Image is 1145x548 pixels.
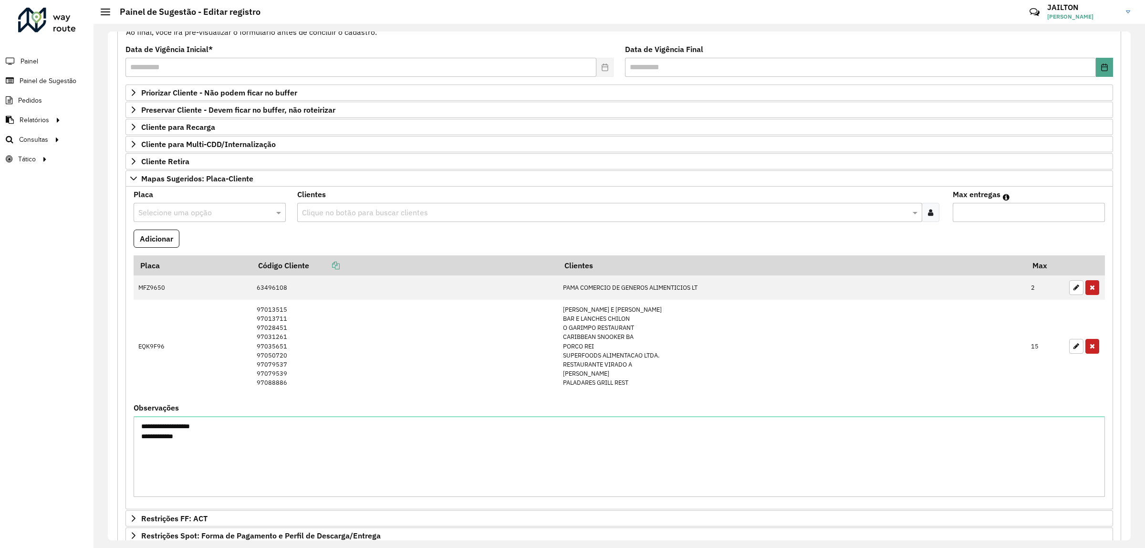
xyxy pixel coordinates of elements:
[141,532,381,539] span: Restrições Spot: Forma de Pagamento e Perfil de Descarga/Entrega
[1096,58,1113,77] button: Choose Date
[141,515,208,522] span: Restrições FF: ACT
[125,119,1113,135] a: Cliente para Recarga
[252,255,558,275] th: Código Cliente
[141,106,335,114] span: Preservar Cliente - Devem ficar no buffer, não roteirizar
[125,527,1113,544] a: Restrições Spot: Forma de Pagamento e Perfil de Descarga/Entrega
[125,153,1113,169] a: Cliente Retira
[134,189,153,200] label: Placa
[20,76,76,86] span: Painel de Sugestão
[141,175,253,182] span: Mapas Sugeridos: Placa-Cliente
[21,56,38,66] span: Painel
[18,95,42,105] span: Pedidos
[125,170,1113,187] a: Mapas Sugeridos: Placa-Cliente
[134,255,252,275] th: Placa
[625,43,703,55] label: Data de Vigência Final
[252,275,558,300] td: 63496108
[134,230,179,248] button: Adicionar
[1026,255,1064,275] th: Max
[1047,12,1119,21] span: [PERSON_NAME]
[141,89,297,96] span: Priorizar Cliente - Não podem ficar no buffer
[1026,300,1064,392] td: 15
[125,136,1113,152] a: Cliente para Multi-CDD/Internalização
[141,140,276,148] span: Cliente para Multi-CDD/Internalização
[309,261,340,270] a: Copiar
[125,510,1113,527] a: Restrições FF: ACT
[18,154,36,164] span: Tático
[297,189,326,200] label: Clientes
[558,275,1026,300] td: PAMA COMERCIO DE GENEROS ALIMENTICIOS LT
[125,187,1113,509] div: Mapas Sugeridos: Placa-Cliente
[1024,2,1045,22] a: Contato Rápido
[125,43,213,55] label: Data de Vigência Inicial
[20,115,49,125] span: Relatórios
[252,300,558,392] td: 97013515 97013711 97028451 97031261 97035651 97050720 97079537 97079539 97088886
[134,275,252,300] td: MFZ9650
[141,158,189,165] span: Cliente Retira
[953,189,1000,200] label: Max entregas
[134,300,252,392] td: EQK9F96
[125,102,1113,118] a: Preservar Cliente - Devem ficar no buffer, não roteirizar
[141,123,215,131] span: Cliente para Recarga
[125,84,1113,101] a: Priorizar Cliente - Não podem ficar no buffer
[110,7,260,17] h2: Painel de Sugestão - Editar registro
[1003,193,1010,201] em: Máximo de clientes que serão colocados na mesma rota com os clientes informados
[1026,275,1064,300] td: 2
[134,402,179,413] label: Observações
[558,300,1026,392] td: [PERSON_NAME] E [PERSON_NAME] BAR E LANCHES CHILON O GARIMPO RESTAURANT CARIBBEAN SNOOKER BA PORC...
[558,255,1026,275] th: Clientes
[1047,3,1119,12] h3: JAILTON
[19,135,48,145] span: Consultas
